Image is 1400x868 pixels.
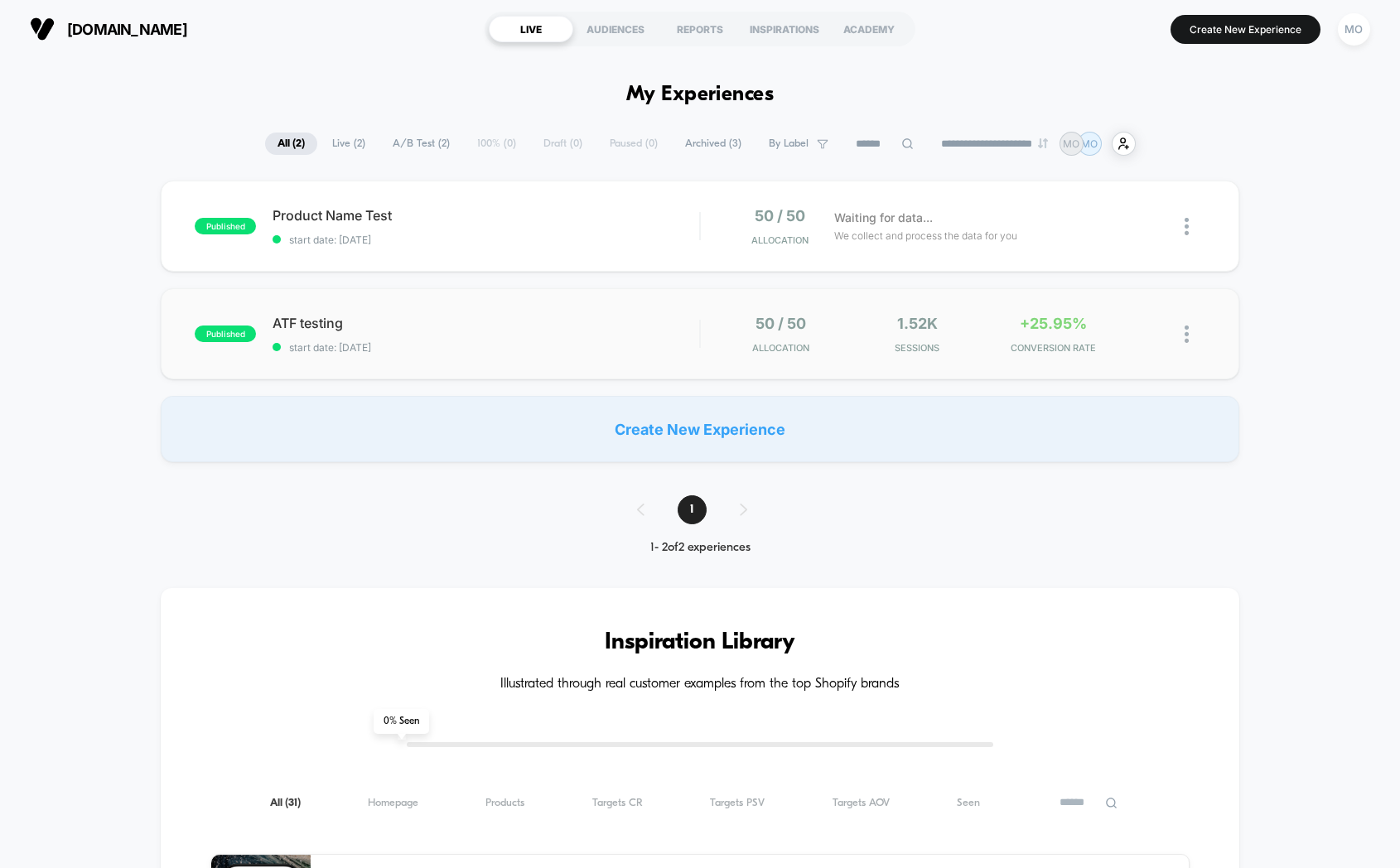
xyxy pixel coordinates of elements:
img: end [1038,138,1048,148]
div: AUDIENCES [573,16,658,42]
span: 50 / 50 [755,207,805,224]
span: All ( 2 ) [265,133,317,155]
span: published [195,218,256,234]
span: ( 31 ) [285,798,301,808]
img: Visually logo [30,17,55,41]
span: +25.95% [1020,315,1087,332]
div: ACADEMY [827,16,911,42]
div: Create New Experience [161,396,1238,462]
span: start date: [DATE] [273,341,699,354]
span: Targets AOV [833,797,890,809]
span: published [195,325,256,342]
div: INSPIRATIONS [742,16,827,42]
span: [DOMAIN_NAME] [67,21,187,38]
div: LIVE [489,16,573,42]
span: start date: [DATE] [273,234,699,246]
button: MO [1333,12,1375,46]
div: MO [1338,13,1370,46]
span: By Label [769,137,809,150]
span: Allocation [751,234,809,246]
span: 1 [678,495,707,524]
span: We collect and process the data for you [834,228,1017,244]
span: Seen [957,797,980,809]
img: close [1185,218,1189,235]
span: All [270,797,301,809]
span: A/B Test ( 2 ) [380,133,462,155]
button: Create New Experience [1171,15,1320,44]
span: 0 % Seen [374,709,429,734]
h3: Inspiration Library [210,629,1189,656]
div: REPORTS [658,16,742,42]
img: close [1185,325,1189,343]
span: Products [485,797,524,809]
span: Archived ( 3 ) [673,133,754,155]
span: CONVERSION RATE [989,342,1117,354]
div: 1 - 2 of 2 experiences [620,541,780,555]
span: Live ( 2 ) [320,133,378,155]
span: Targets PSV [710,797,765,809]
p: MO [1063,137,1079,150]
span: Homepage [368,797,418,809]
span: Targets CR [592,797,643,809]
span: Waiting for data... [834,209,933,227]
span: Product Name Test [273,207,699,224]
button: [DOMAIN_NAME] [25,16,192,42]
span: ATF testing [273,315,699,331]
span: 1.52k [897,315,938,332]
p: MO [1081,137,1098,150]
span: Sessions [853,342,981,354]
span: Allocation [752,342,809,354]
h4: Illustrated through real customer examples from the top Shopify brands [210,677,1189,692]
span: 50 / 50 [756,315,806,332]
h1: My Experiences [626,83,775,107]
